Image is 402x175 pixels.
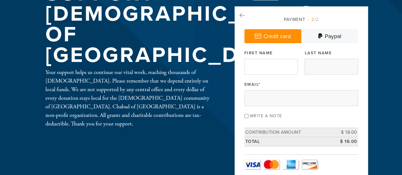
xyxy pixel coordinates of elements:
[330,128,358,137] td: $ 18.00
[308,17,319,22] span: /2
[244,16,358,23] div: Payment
[304,50,332,56] label: Last Name
[258,82,261,87] span: This field is required.
[263,159,279,169] a: MasterCard
[311,17,314,22] span: 2
[244,29,301,43] a: Credit card
[244,137,330,146] td: Total
[244,128,330,137] td: Contribution Amount
[250,113,282,118] label: Write a note
[302,159,317,169] a: Discover
[244,50,273,56] label: First Name
[283,159,298,169] a: Amex
[330,137,358,146] td: $ 18.00
[45,68,214,128] div: Your support helps us continue our vital work, reaching thousands of [DEMOGRAPHIC_DATA]. Please r...
[244,159,260,169] a: Visa
[244,82,261,87] label: Email
[301,29,358,43] a: Paypal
